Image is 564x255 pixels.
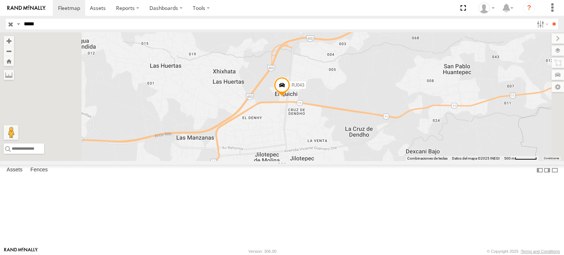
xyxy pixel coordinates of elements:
[249,249,276,254] div: Version: 306.00
[407,156,448,161] button: Combinaciones de teclas
[292,82,304,87] span: RJ043
[4,56,14,66] button: Zoom Home
[502,156,539,161] button: Escala del mapa: 500 m por 56 píxeles
[523,2,535,14] i: ?
[476,3,497,14] div: Josue Jimenez
[3,165,26,175] label: Assets
[504,156,515,160] span: 500 m
[4,46,14,56] button: Zoom out
[552,82,564,92] label: Map Settings
[544,157,559,160] a: Condiciones (se abre en una nueva pestaña)
[534,19,550,29] label: Search Filter Options
[452,156,500,160] span: Datos del mapa ©2025 INEGI
[536,165,543,175] label: Dock Summary Table to the Left
[543,165,551,175] label: Dock Summary Table to the Right
[7,6,46,11] img: rand-logo.svg
[4,125,18,140] button: Arrastra el hombrecito naranja al mapa para abrir Street View
[521,249,560,254] a: Terms and Conditions
[27,165,51,175] label: Fences
[551,165,558,175] label: Hide Summary Table
[4,36,14,46] button: Zoom in
[15,19,21,29] label: Search Query
[487,249,560,254] div: © Copyright 2025 -
[4,248,38,255] a: Visit our Website
[4,70,14,80] label: Measure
